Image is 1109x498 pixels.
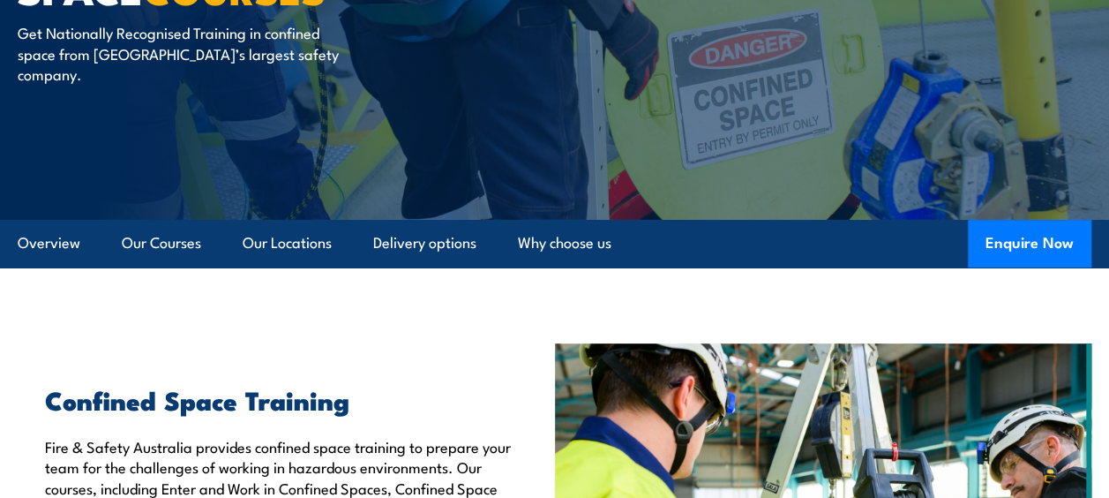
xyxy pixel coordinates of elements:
a: Our Courses [122,220,201,267]
button: Enquire Now [968,220,1091,268]
a: Delivery options [373,220,476,267]
a: Why choose us [518,220,611,267]
a: Our Locations [243,220,332,267]
a: Overview [18,220,80,267]
h2: Confined Space Training [45,388,528,411]
p: Get Nationally Recognised Training in confined space from [GEOGRAPHIC_DATA]’s largest safety comp... [18,22,340,84]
